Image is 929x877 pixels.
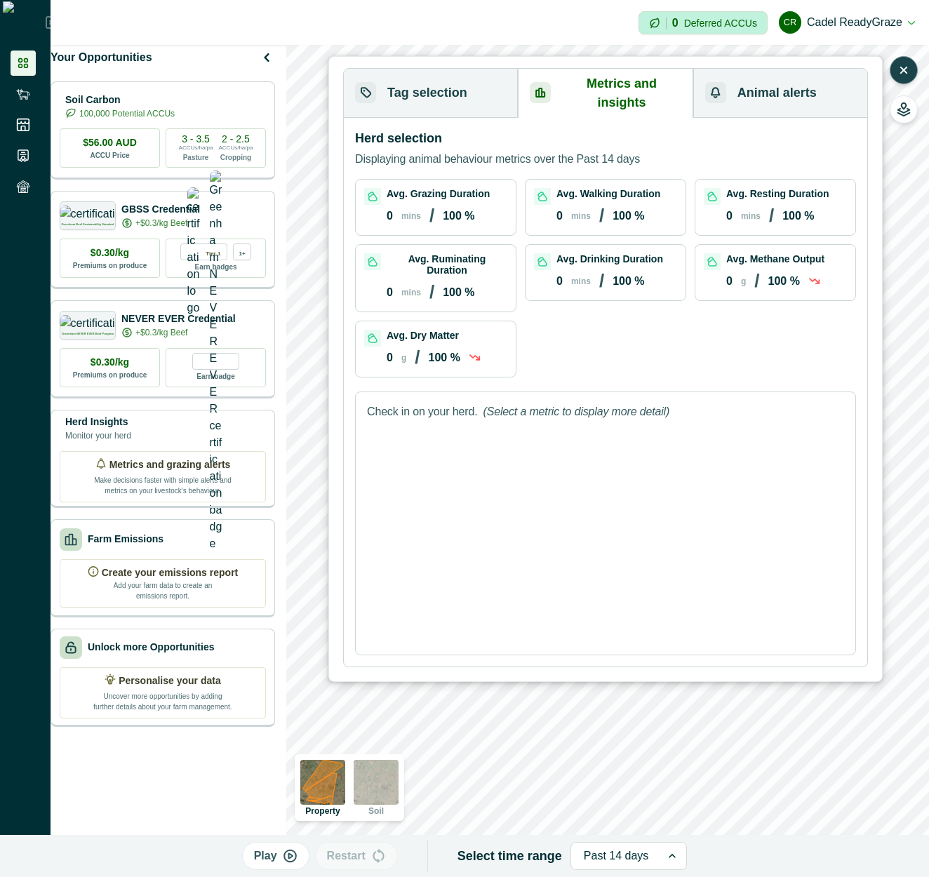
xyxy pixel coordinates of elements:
[368,807,384,815] p: Soil
[457,847,562,866] p: Select time range
[222,134,250,144] p: 2 - 2.5
[672,18,679,29] p: 0
[187,187,200,316] img: certification logo
[429,205,434,227] p: /
[401,211,421,221] p: mins
[109,457,231,472] p: Metrics and grazing alerts
[556,275,563,288] p: 0
[599,205,604,227] p: /
[387,253,507,276] p: Avg. Ruminating Duration
[65,93,175,107] p: Soil Carbon
[62,333,114,335] p: Greenham NEVER EVER Beef Program
[73,370,147,380] p: Premiums on produce
[88,640,214,655] p: Unlock more Opportunities
[254,848,277,864] p: Play
[367,403,477,420] p: Check in on your herd.
[443,286,474,299] p: 100 %
[428,352,460,364] p: 100 %
[693,69,867,118] button: Animal alerts
[556,210,563,222] p: 0
[387,188,490,199] p: Avg. Grazing Duration
[443,210,474,222] p: 100 %
[135,217,187,229] p: +$0.3/kg Beef
[483,403,669,420] p: (Select a metric to display more detail)
[90,150,129,161] p: ACCU Price
[599,270,604,292] p: /
[183,152,209,163] p: Pasture
[242,842,309,870] button: Play
[754,270,759,292] p: /
[779,6,915,39] button: Cadel ReadyGrazeCadel ReadyGraze
[91,355,129,370] p: $0.30/kg
[387,352,393,364] p: 0
[300,760,345,805] img: property preview
[73,260,147,271] p: Premiums on produce
[60,315,116,329] img: certification logo
[182,134,210,144] p: 3 - 3.5
[415,347,420,368] p: /
[93,688,233,712] p: Uncover more opportunities by adding further details about your farm management.
[387,286,393,299] p: 0
[355,151,640,168] p: Displaying animal behaviour metrics over the Past 14 days
[401,288,421,297] p: mins
[102,565,239,580] p: Create your emissions report
[613,210,644,222] p: 100 %
[121,312,236,326] p: NEVER EVER Credential
[3,1,46,43] img: Logo
[769,205,774,227] p: /
[684,18,757,28] p: Deferred ACCUs
[179,144,213,152] p: ACCUs/ha/pa
[61,223,114,226] p: Greenham Beef Sustainability Standard
[91,246,129,260] p: $0.30/kg
[121,202,200,217] p: GBSS Credential
[613,275,644,288] p: 100 %
[401,353,406,363] p: g
[93,472,233,496] p: Make decisions faster with simple alerts and metrics on your livestock’s behaviour.
[51,49,152,66] p: Your Opportunities
[355,129,442,148] p: Herd selection
[83,135,137,150] p: $56.00 AUD
[571,211,591,221] p: mins
[429,281,434,303] p: /
[726,188,829,199] p: Avg. Resting Duration
[726,210,733,222] p: 0
[387,330,459,341] p: Avg. Dry Matter
[556,188,660,199] p: Avg. Walking Duration
[344,69,518,118] button: Tag selection
[219,144,253,152] p: ACCUs/ha/pa
[196,370,234,382] p: Earn badge
[354,760,399,805] img: soil preview
[135,326,187,339] p: +$0.3/kg Beef
[305,807,340,815] p: Property
[741,276,746,286] p: g
[741,211,761,221] p: mins
[327,848,366,864] p: Restart
[220,152,251,163] p: Cropping
[65,415,131,429] p: Herd Insights
[60,206,116,220] img: certification logo
[110,580,215,601] p: Add your farm data to create an emissions report.
[571,276,591,286] p: mins
[206,248,220,257] p: Tier 1
[556,253,663,265] p: Avg. Drinking Duration
[726,253,824,265] p: Avg. Methane Output
[239,248,245,257] p: 1+
[782,210,814,222] p: 100 %
[119,674,221,688] p: Personalise your data
[518,69,693,118] button: Metrics and insights
[65,429,131,442] p: Monitor your herd
[387,210,393,222] p: 0
[726,275,733,288] p: 0
[768,275,799,288] p: 100 %
[88,532,163,547] p: Farm Emissions
[233,243,251,260] div: more credentials avaialble
[210,170,222,552] img: Greenham NEVER EVER certification badge
[79,107,175,120] p: 100,000 Potential ACCUs
[194,260,236,272] p: Earn badges
[315,842,398,870] button: Restart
